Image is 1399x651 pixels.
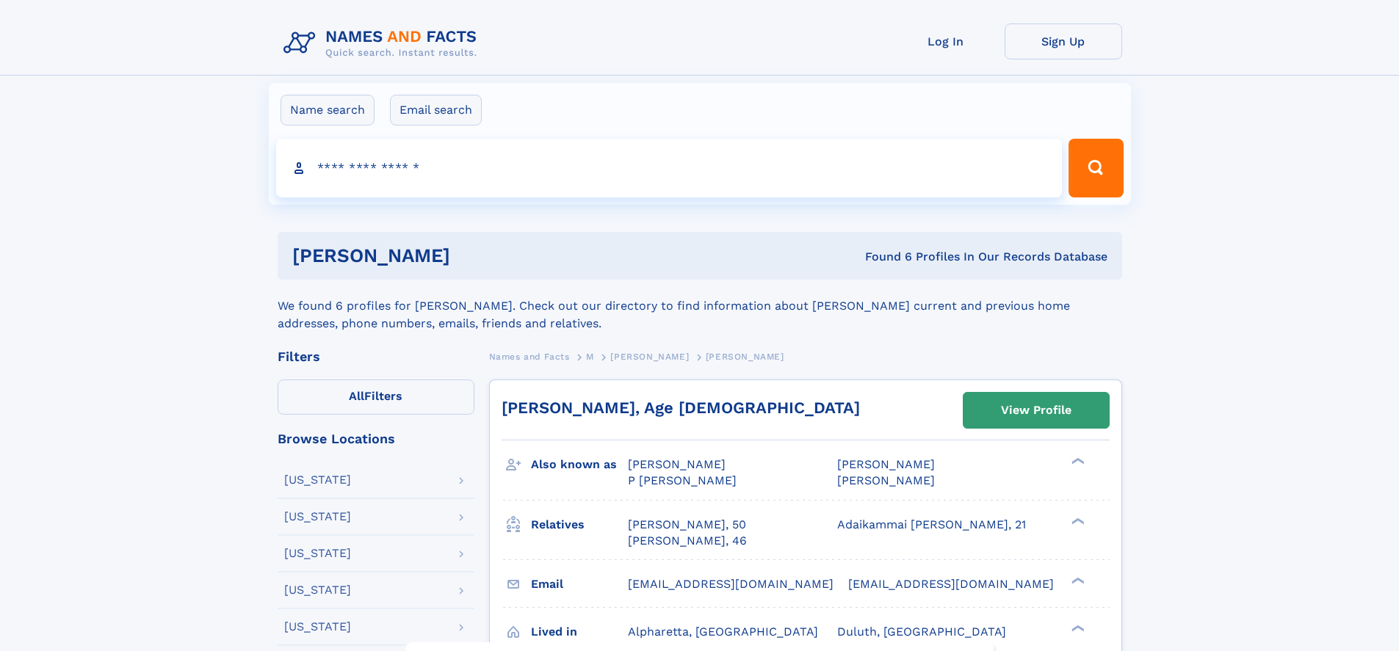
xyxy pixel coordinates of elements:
[1001,393,1071,427] div: View Profile
[284,621,351,633] div: [US_STATE]
[531,572,628,597] h3: Email
[628,577,834,591] span: [EMAIL_ADDRESS][DOMAIN_NAME]
[837,457,935,471] span: [PERSON_NAME]
[1069,139,1123,197] button: Search Button
[586,352,594,362] span: M
[390,95,482,126] label: Email search
[1068,623,1085,633] div: ❯
[706,352,784,362] span: [PERSON_NAME]
[628,533,747,549] a: [PERSON_NAME], 46
[628,457,726,471] span: [PERSON_NAME]
[837,517,1026,533] a: Adaikammai [PERSON_NAME], 21
[489,347,570,365] a: Names and Facts
[278,432,474,445] div: Browse Locations
[628,473,737,487] span: P [PERSON_NAME]
[887,23,1005,59] a: Log In
[349,389,364,403] span: All
[278,379,474,415] label: Filters
[278,23,489,63] img: Logo Names and Facts
[278,280,1122,332] div: We found 6 profiles for [PERSON_NAME]. Check out our directory to find information about [PERSON_...
[276,139,1063,197] input: search input
[284,548,351,559] div: [US_STATE]
[610,347,689,365] a: [PERSON_NAME]
[531,452,628,477] h3: Also known as
[502,399,860,417] a: [PERSON_NAME], Age [DEMOGRAPHIC_DATA]
[610,352,689,362] span: [PERSON_NAME]
[1068,516,1085,525] div: ❯
[531,512,628,537] h3: Relatives
[628,625,818,639] span: Alpharetta, [GEOGRAPHIC_DATA]
[531,619,628,644] h3: Lived in
[1068,575,1085,585] div: ❯
[284,584,351,596] div: [US_STATE]
[628,517,746,533] a: [PERSON_NAME], 50
[964,393,1109,428] a: View Profile
[848,577,1054,591] span: [EMAIL_ADDRESS][DOMAIN_NAME]
[284,511,351,523] div: [US_STATE]
[278,350,474,363] div: Filters
[837,625,1006,639] span: Duluth, [GEOGRAPHIC_DATA]
[284,474,351,486] div: [US_STATE]
[281,95,375,126] label: Name search
[1005,23,1122,59] a: Sign Up
[837,473,935,487] span: [PERSON_NAME]
[657,249,1107,265] div: Found 6 Profiles In Our Records Database
[292,247,658,265] h1: [PERSON_NAME]
[586,347,594,365] a: M
[1068,457,1085,466] div: ❯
